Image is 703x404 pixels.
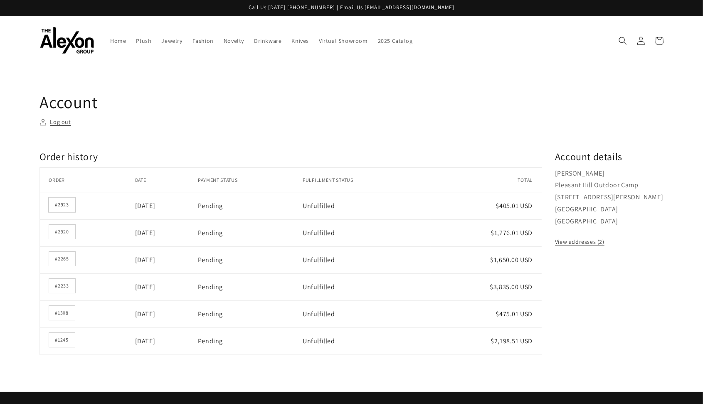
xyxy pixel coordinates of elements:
a: Knives [286,32,314,50]
td: $1,650.00 USD [431,246,542,273]
td: Unfulfilled [303,327,431,354]
td: $475.01 USD [431,300,542,327]
td: $3,835.00 USD [431,273,542,300]
th: Fulfillment status [303,168,431,193]
time: [DATE] [135,283,155,291]
td: Pending [198,246,303,273]
h2: Order history [40,150,542,163]
td: Unfulfilled [303,219,431,246]
td: Pending [198,273,303,300]
time: [DATE] [135,310,155,318]
td: $1,776.01 USD [431,219,542,246]
span: Fashion [192,37,214,45]
time: [DATE] [135,255,155,264]
th: Order [40,168,135,193]
a: View addresses (2) [555,237,604,247]
a: Novelty [219,32,249,50]
th: Date [135,168,198,193]
td: Unfulfilled [303,193,431,220]
th: Total [431,168,542,193]
a: Home [105,32,131,50]
td: Unfulfilled [303,300,431,327]
span: Jewelry [161,37,182,45]
td: Pending [198,193,303,220]
td: $2,198.51 USD [431,327,542,354]
span: Virtual Showroom [319,37,368,45]
a: Order number #2923 [49,198,75,212]
td: Unfulfilled [303,246,431,273]
span: Novelty [224,37,244,45]
h2: Account details [555,150,663,163]
a: Log out [40,117,71,127]
a: Jewelry [156,32,187,50]
a: Drinkware [249,32,286,50]
span: 2025 Catalog [378,37,413,45]
h1: Account [40,91,664,113]
p: [PERSON_NAME] Pleasant Hill Outdoor Camp [STREET_ADDRESS][PERSON_NAME] [GEOGRAPHIC_DATA] [GEOGRAP... [555,168,663,228]
span: Home [110,37,126,45]
a: Virtual Showroom [314,32,373,50]
a: 2025 Catalog [373,32,418,50]
a: Order number #1308 [49,306,75,320]
time: [DATE] [135,201,155,210]
a: Order number #2265 [49,252,75,266]
a: Order number #2920 [49,225,75,239]
time: [DATE] [135,337,155,345]
td: Pending [198,327,303,354]
span: Knives [291,37,309,45]
td: Unfulfilled [303,273,431,300]
summary: Search [614,32,632,50]
a: Plush [131,32,156,50]
span: Plush [136,37,151,45]
a: Order number #1245 [49,333,75,347]
a: Fashion [187,32,219,50]
span: Drinkware [254,37,281,45]
td: Pending [198,219,303,246]
th: Payment status [198,168,303,193]
td: Pending [198,300,303,327]
td: $405.01 USD [431,193,542,220]
a: Order number #2233 [49,279,75,293]
time: [DATE] [135,228,155,237]
img: The Alexon Group [40,27,94,54]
